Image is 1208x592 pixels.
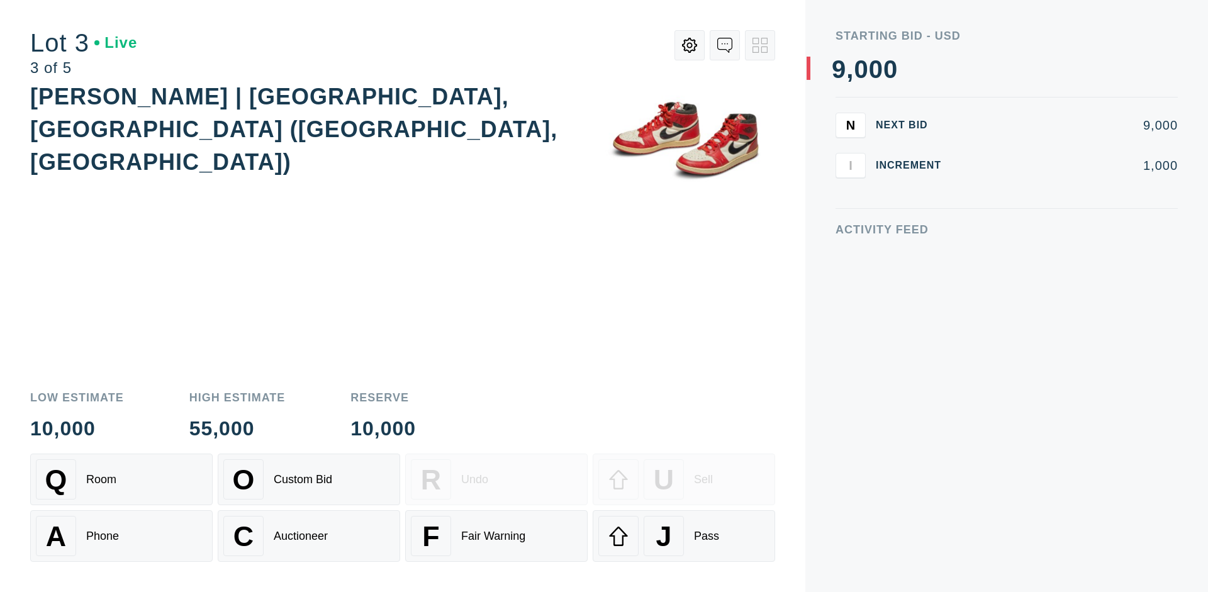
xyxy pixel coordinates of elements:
[30,454,213,505] button: QRoom
[961,119,1178,131] div: 9,000
[30,392,124,403] div: Low Estimate
[30,510,213,562] button: APhone
[883,57,898,82] div: 0
[694,530,719,543] div: Pass
[350,418,416,438] div: 10,000
[189,392,286,403] div: High Estimate
[233,520,254,552] span: C
[86,530,119,543] div: Phone
[876,160,951,170] div: Increment
[654,464,674,496] span: U
[189,418,286,438] div: 55,000
[849,158,853,172] span: I
[422,520,439,552] span: F
[350,392,416,403] div: Reserve
[836,153,866,178] button: I
[854,57,868,82] div: 0
[836,30,1178,42] div: Starting Bid - USD
[45,464,67,496] span: Q
[846,118,855,132] span: N
[593,510,775,562] button: JPass
[694,473,713,486] div: Sell
[218,454,400,505] button: OCustom Bid
[233,464,255,496] span: O
[836,224,1178,235] div: Activity Feed
[593,454,775,505] button: USell
[832,57,846,82] div: 9
[961,159,1178,172] div: 1,000
[836,113,866,138] button: N
[405,510,588,562] button: FFair Warning
[869,57,883,82] div: 0
[421,464,441,496] span: R
[656,520,671,552] span: J
[461,473,488,486] div: Undo
[86,473,116,486] div: Room
[274,473,332,486] div: Custom Bid
[30,60,137,75] div: 3 of 5
[274,530,328,543] div: Auctioneer
[218,510,400,562] button: CAuctioneer
[876,120,951,130] div: Next Bid
[30,418,124,438] div: 10,000
[94,35,137,50] div: Live
[461,530,525,543] div: Fair Warning
[846,57,854,308] div: ,
[30,30,137,55] div: Lot 3
[405,454,588,505] button: RUndo
[46,520,66,552] span: A
[30,84,557,175] div: [PERSON_NAME] | [GEOGRAPHIC_DATA], [GEOGRAPHIC_DATA] ([GEOGRAPHIC_DATA], [GEOGRAPHIC_DATA])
